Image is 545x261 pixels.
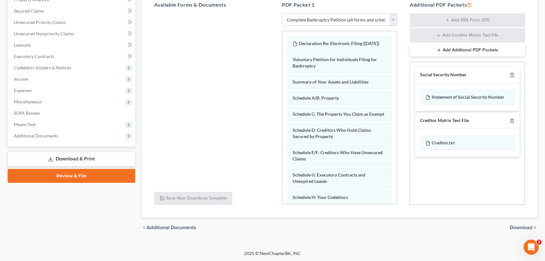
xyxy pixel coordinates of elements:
[14,110,40,116] span: SOFA Review
[154,1,269,9] h5: Available Forms & Documents
[299,41,379,46] span: Declaration Re: Electronic Filing ([DATE])
[420,72,467,78] div: Social Security Number
[293,79,368,84] span: Summary of Your Assets and Liabilities
[293,150,383,161] span: Schedule E/F: Creditors Who Have Unsecured Claims
[410,28,525,42] button: Add Creditor Matrix Text File
[420,118,469,124] div: Creditor Matrix Text File
[9,5,135,17] a: Secured Claims
[142,225,147,230] i: chevron_left
[8,169,135,183] a: Review & File
[8,152,135,166] a: Download & Print
[9,39,135,51] a: Lawsuits
[14,8,44,14] span: Secured Claims
[14,133,58,138] span: Additional Documents
[293,95,339,101] span: Schedule A/B: Property
[14,42,31,48] span: Lawsuits
[410,1,525,9] h5: Additional PDF Packets
[14,122,36,127] span: Means Test
[510,225,537,230] button: Download chevron_right
[293,194,348,200] span: Schedule H: Your Codebtors
[9,28,135,39] a: Unsecured Nonpriority Claims
[537,240,542,245] span: 2
[9,17,135,28] a: Unsecured Priority Claims
[14,88,32,93] span: Expenses
[293,127,371,139] span: Schedule D: Creditors Who Hold Claims Secured by Property
[14,20,66,25] span: Unsecured Priority Claims
[282,1,397,9] h5: PDF Packet 1
[14,65,71,70] span: Codebtors Insiders & Notices
[420,136,514,150] div: Creditor.txt
[532,225,537,230] i: chevron_right
[154,192,232,205] button: Save New Download Template
[147,225,196,230] span: Additional Documents
[293,111,384,117] span: Schedule C: The Property You Claim as Exempt
[293,57,377,68] span: Voluntary Petition for Individuals Filing for Bankruptcy
[14,54,54,59] span: Executory Contracts
[420,90,514,104] div: Statement of Social Security Number
[142,225,196,230] a: chevron_left Additional Documents
[410,43,525,57] button: Add Additional PDF Packets
[14,31,74,36] span: Unsecured Nonpriority Claims
[14,76,28,82] span: Income
[410,14,525,27] button: Add SSN Form (121)
[9,51,135,62] a: Executory Contracts
[14,99,42,104] span: Miscellaneous
[9,107,135,119] a: SOFA Review
[293,172,365,184] span: Schedule G: Executory Contracts and Unexpired Leases
[524,240,539,255] iframe: Intercom live chat
[510,225,532,230] span: Download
